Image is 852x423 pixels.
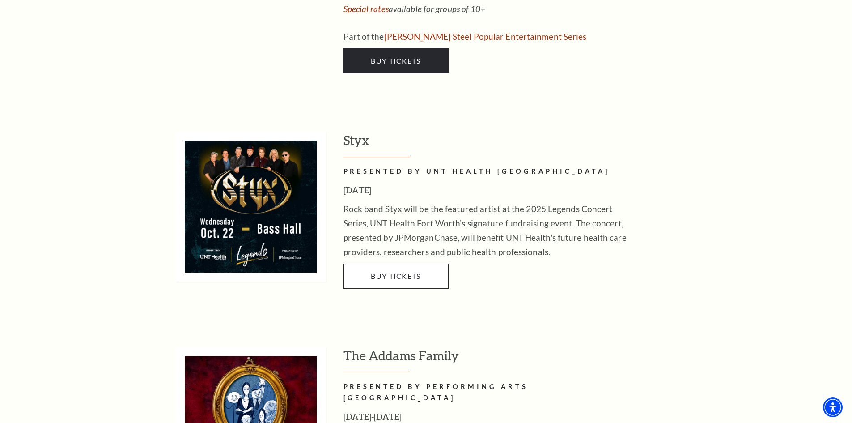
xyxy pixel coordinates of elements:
[371,272,420,280] span: Buy Tickets
[343,183,634,197] h3: [DATE]
[343,166,634,177] h2: PRESENTED BY UNT HEALTH [GEOGRAPHIC_DATA]
[823,397,843,417] div: Accessibility Menu
[343,30,634,44] p: Part of the
[343,381,634,404] h2: PRESENTED BY PERFORMING ARTS [GEOGRAPHIC_DATA]
[384,31,587,42] a: Irwin Steel Popular Entertainment Series - open in a new tab
[343,264,449,289] a: Buy Tickets
[343,48,449,73] a: Buy Tickets
[343,347,704,372] h3: The Addams Family
[343,4,486,14] em: available for groups of 10+
[176,132,326,282] img: Styx
[371,56,420,65] span: Buy Tickets
[343,132,704,157] h3: Styx
[343,202,634,259] p: Rock band Styx will be the featured artist at the 2025 Legends Concert Series, UNT Health Fort Wo...
[343,4,389,14] a: Special rates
